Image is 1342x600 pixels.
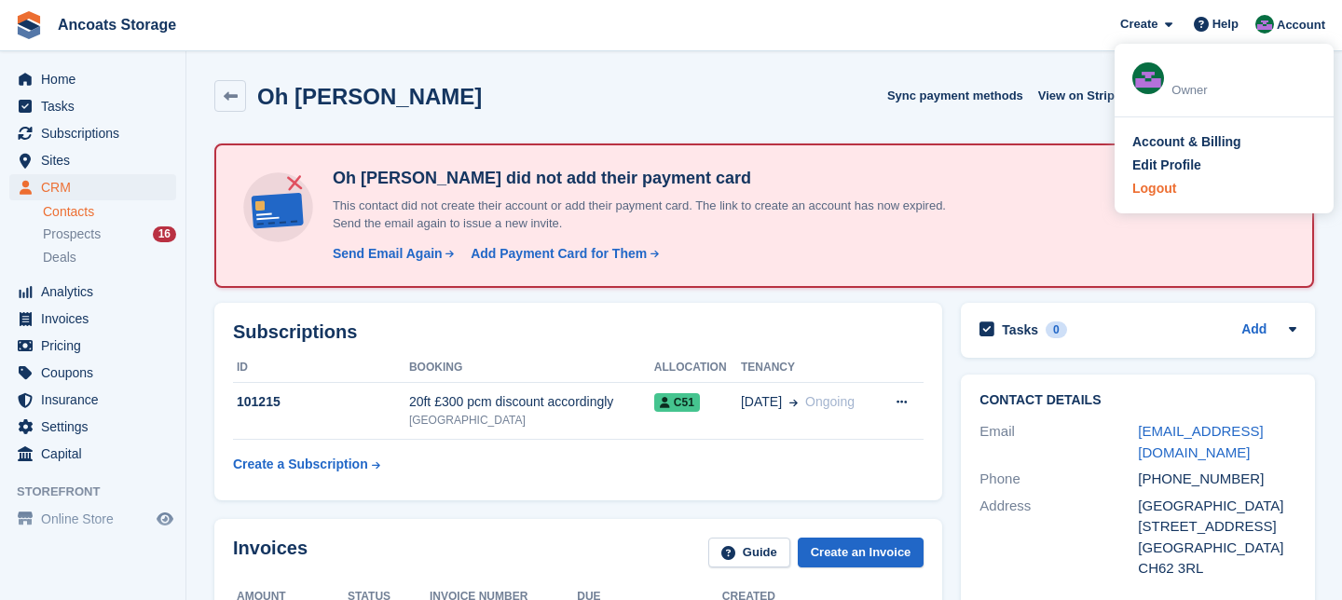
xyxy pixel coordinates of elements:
div: Address [979,496,1138,580]
div: Add Payment Card for Them [471,244,647,264]
span: [DATE] [741,392,782,412]
div: Account & Billing [1132,132,1241,152]
a: [EMAIL_ADDRESS][DOMAIN_NAME] [1138,423,1263,460]
a: menu [9,174,176,200]
a: menu [9,360,176,386]
th: Booking [409,353,654,383]
span: Analytics [41,279,153,305]
span: Subscriptions [41,120,153,146]
span: Create [1120,15,1157,34]
a: Edit Profile [1132,156,1316,175]
p: This contact did not create their account or add their payment card. The link to create an accoun... [325,197,978,233]
span: Home [41,66,153,92]
div: CH62 3RL [1138,558,1296,580]
a: menu [9,333,176,359]
a: menu [9,120,176,146]
h4: Oh [PERSON_NAME] did not add their payment card [325,168,978,189]
span: View on Stripe [1038,87,1121,105]
a: menu [9,306,176,332]
img: stora-icon-8386f47178a22dfd0bd8f6a31ec36ba5ce8667c1dd55bd0f319d3a0aa187defe.svg [15,11,43,39]
div: Logout [1132,179,1176,198]
div: 16 [153,226,176,242]
span: Account [1277,16,1325,34]
a: Add Payment Card for Them [463,244,661,264]
div: [GEOGRAPHIC_DATA][STREET_ADDRESS] [1138,496,1296,538]
a: menu [9,387,176,413]
a: Guide [708,538,790,568]
a: menu [9,414,176,440]
div: [PHONE_NUMBER] [1138,469,1296,490]
th: Allocation [654,353,741,383]
th: Tenancy [741,353,877,383]
a: Logout [1132,179,1316,198]
button: Sync payment methods [887,80,1023,111]
div: 101215 [233,392,409,412]
a: menu [9,441,176,467]
img: no-card-linked-e7822e413c904bf8b177c4d89f31251c4716f9871600ec3ca5bfc59e148c83f4.svg [239,168,318,247]
div: 0 [1046,321,1067,338]
th: ID [233,353,409,383]
a: menu [9,66,176,92]
span: Storefront [17,483,185,501]
div: Owner [1171,81,1316,100]
span: Capital [41,441,153,467]
div: Send Email Again [333,244,443,264]
span: C51 [654,393,700,412]
span: Help [1212,15,1239,34]
h2: Oh [PERSON_NAME] [257,84,482,109]
span: Coupons [41,360,153,386]
a: Account & Billing [1132,132,1316,152]
a: menu [9,93,176,119]
div: Email [979,421,1138,463]
a: Add [1241,320,1267,341]
div: [GEOGRAPHIC_DATA] [409,412,654,429]
span: Prospects [43,225,101,243]
a: menu [9,506,176,532]
a: Contacts [43,203,176,221]
h2: Subscriptions [233,321,924,343]
h2: Contact Details [979,393,1296,408]
span: Insurance [41,387,153,413]
span: Sites [41,147,153,173]
a: menu [9,147,176,173]
div: Edit Profile [1132,156,1201,175]
span: Deals [43,249,76,266]
a: Deals [43,248,176,267]
a: Ancoats Storage [50,9,184,40]
div: 20ft £300 pcm discount accordingly [409,392,654,412]
span: Invoices [41,306,153,332]
a: Create a Subscription [233,447,380,482]
div: Phone [979,469,1138,490]
a: menu [9,279,176,305]
a: Create an Invoice [798,538,924,568]
span: Tasks [41,93,153,119]
span: Online Store [41,506,153,532]
a: Preview store [154,508,176,530]
a: Prospects 16 [43,225,176,244]
span: CRM [41,174,153,200]
h2: Invoices [233,538,308,568]
a: View on Stripe [1031,80,1143,111]
h2: Tasks [1002,321,1038,338]
div: [GEOGRAPHIC_DATA] [1138,538,1296,559]
span: Settings [41,414,153,440]
span: Pricing [41,333,153,359]
div: Create a Subscription [233,455,368,474]
span: Ongoing [805,394,855,409]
